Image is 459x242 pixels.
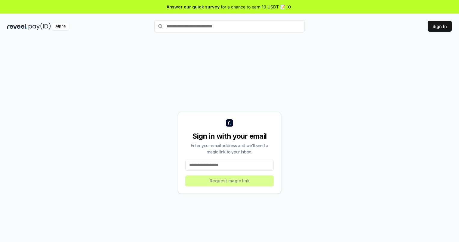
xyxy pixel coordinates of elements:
img: logo_small [226,119,233,127]
img: pay_id [29,23,51,30]
span: for a chance to earn 10 USDT 📝 [221,4,285,10]
div: Alpha [52,23,69,30]
div: Sign in with your email [185,131,274,141]
img: reveel_dark [7,23,27,30]
span: Answer our quick survey [167,4,220,10]
button: Sign In [428,21,452,32]
div: Enter your email address and we’ll send a magic link to your inbox. [185,142,274,155]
